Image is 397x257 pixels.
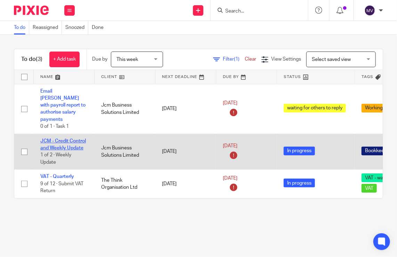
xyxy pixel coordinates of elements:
span: (1) [234,57,240,62]
span: [DATE] [223,143,237,148]
input: Search [225,8,287,15]
td: [DATE] [155,134,216,170]
span: 9 of 12 · Submit VAT Return [40,181,83,194]
span: 1 of 2 · Weekly Update [40,153,71,165]
a: Clear [245,57,256,62]
span: Bookkeeping [362,147,397,155]
a: To do [14,21,29,34]
span: In progress [284,179,315,187]
a: Done [92,21,107,34]
a: Snoozed [65,21,88,34]
span: VAT [362,184,377,193]
a: JCM - Credit Control and Weekly Update [40,139,86,150]
td: The Think Organisation Ltd [94,170,155,198]
h1: To do [21,56,42,63]
a: VAT - Quarterly [40,174,74,179]
img: Pixie [14,6,49,15]
img: svg%3E [364,5,375,16]
span: Select saved view [312,57,351,62]
span: This week [116,57,138,62]
span: Tags [362,75,374,79]
a: Reassigned [33,21,62,34]
td: Jcm Business Solutions Limited [94,134,155,170]
span: [DATE] [223,101,237,106]
span: In progress [284,147,315,155]
a: + Add task [49,52,80,67]
td: Jcm Business Solutions Limited [94,84,155,134]
span: 0 of 1 · Task 1 [40,124,69,129]
p: Due by [92,56,107,63]
a: Email [PERSON_NAME] with payroll report to authorise salary payments [40,89,86,122]
td: [DATE] [155,170,216,198]
span: View Settings [271,57,301,62]
span: (3) [36,56,42,62]
span: [DATE] [223,176,237,181]
span: Filter [223,57,245,62]
span: waiting for others to reply [284,104,346,112]
td: [DATE] [155,84,216,134]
